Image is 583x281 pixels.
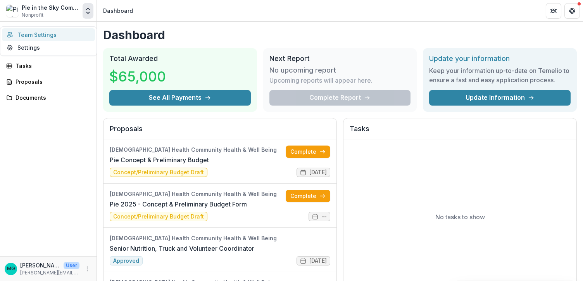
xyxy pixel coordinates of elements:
a: Documents [3,91,93,104]
span: Nonprofit [22,12,43,19]
a: Pie Concept & Preliminary Budget [110,155,209,165]
div: Dashboard [103,7,133,15]
img: Pie in the Sky Community Alliance [6,5,19,17]
p: No tasks to show [435,212,485,222]
div: Pie in the Sky Community Alliance [22,3,79,12]
div: Tasks [16,62,87,70]
h2: Proposals [110,125,330,139]
h3: Keep your information up-to-date on Temelio to ensure a fast and easy application process. [429,66,571,85]
div: Proposals [16,78,87,86]
h3: $65,000 [109,66,167,87]
h1: Dashboard [103,28,577,42]
nav: breadcrumb [100,5,136,16]
button: More [83,264,92,274]
button: Partners [546,3,561,19]
p: [PERSON_NAME][EMAIL_ADDRESS][DOMAIN_NAME] [20,269,79,276]
h3: No upcoming report [269,66,336,75]
p: Upcoming reports will appear here. [269,76,373,85]
a: Proposals [3,75,93,88]
p: [PERSON_NAME] [20,261,60,269]
a: Complete [286,190,330,202]
div: Malea Guiriba [7,266,15,271]
h2: Tasks [350,125,570,139]
h2: Update your information [429,54,571,63]
a: Update Information [429,90,571,106]
button: Open entity switcher [83,3,93,19]
p: User [64,262,79,269]
button: Get Help [564,3,580,19]
button: See All Payments [109,90,251,106]
a: Senior Nutrition, Truck and Volunteer Coordinator [110,244,254,253]
h2: Next Report [269,54,411,63]
a: Pie 2025 - Concept & Preliminary Budget Form [110,199,247,209]
h2: Total Awarded [109,54,251,63]
div: Documents [16,94,87,102]
a: Complete [286,146,330,158]
a: Tasks [3,59,93,72]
